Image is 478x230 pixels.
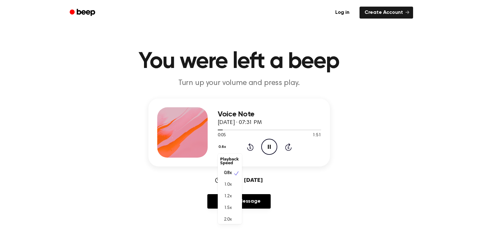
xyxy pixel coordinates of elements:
span: 1.5x [224,205,232,211]
span: 1.0x [224,182,232,188]
span: 2.0x [224,216,232,223]
span: 0.8x [224,170,232,177]
span: 1.2x [224,193,232,200]
div: 0.8x [218,154,242,224]
button: 0.8x [218,142,228,152]
div: Playback Speed [218,155,242,167]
